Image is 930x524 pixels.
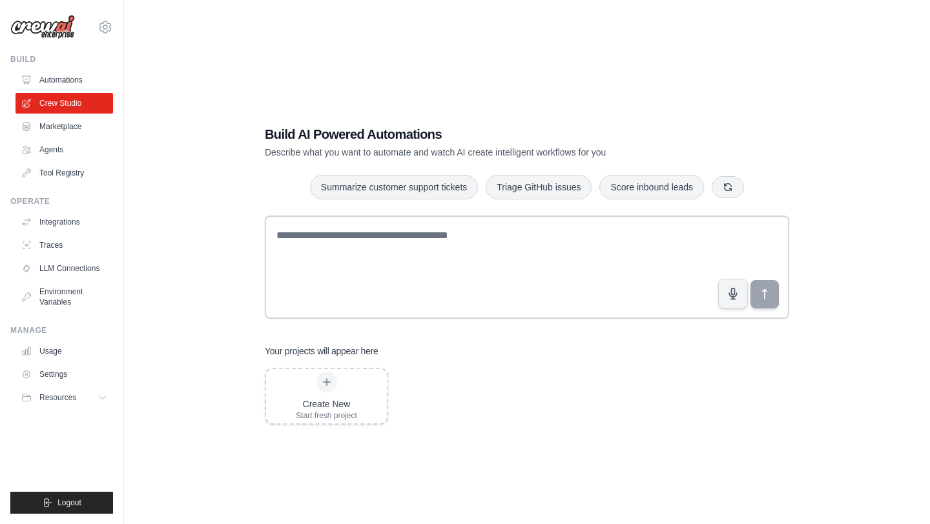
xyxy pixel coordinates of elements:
[15,163,113,183] a: Tool Registry
[296,398,357,410] div: Create New
[15,70,113,90] a: Automations
[15,364,113,385] a: Settings
[486,175,592,199] button: Triage GitHub issues
[15,281,113,312] a: Environment Variables
[712,176,744,198] button: Get new suggestions
[10,196,113,207] div: Operate
[15,258,113,279] a: LLM Connections
[310,175,478,199] button: Summarize customer support tickets
[15,212,113,232] a: Integrations
[15,116,113,137] a: Marketplace
[10,54,113,65] div: Build
[718,279,748,308] button: Click to speak your automation idea
[15,93,113,114] a: Crew Studio
[10,492,113,514] button: Logout
[15,387,113,408] button: Resources
[57,498,81,508] span: Logout
[10,15,75,39] img: Logo
[265,345,378,358] h3: Your projects will appear here
[265,125,699,143] h1: Build AI Powered Automations
[296,410,357,421] div: Start fresh project
[599,175,704,199] button: Score inbound leads
[15,139,113,160] a: Agents
[15,235,113,256] a: Traces
[39,392,76,403] span: Resources
[15,341,113,361] a: Usage
[265,146,699,159] p: Describe what you want to automate and watch AI create intelligent workflows for you
[10,325,113,336] div: Manage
